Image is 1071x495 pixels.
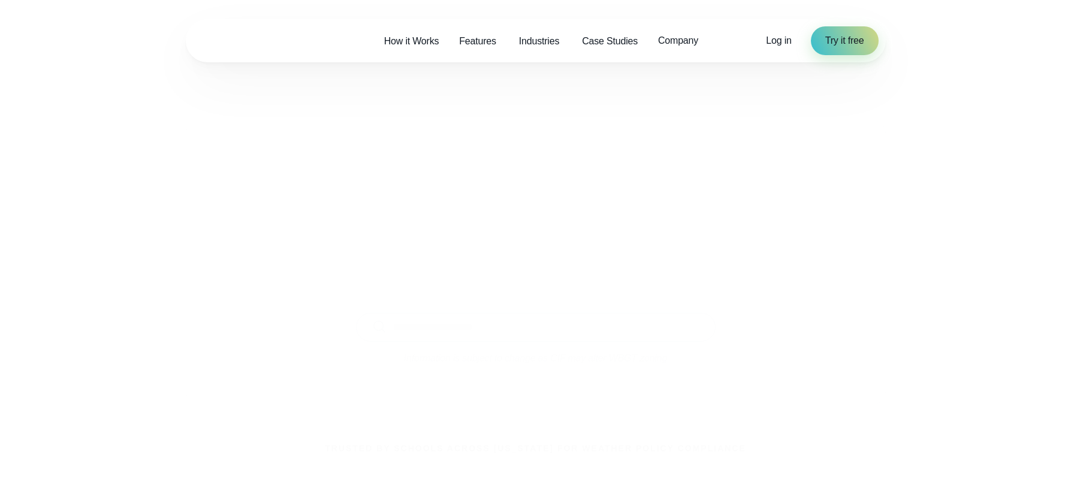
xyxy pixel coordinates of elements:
a: Case Studies [572,29,648,53]
span: Try it free [825,34,864,48]
a: How it Works [374,29,449,53]
span: Industries [519,34,559,49]
span: Case Studies [582,34,638,49]
span: Log in [766,35,791,46]
a: Try it free [811,26,879,55]
span: Features [459,34,496,49]
span: How it Works [384,34,439,49]
a: Log in [766,34,791,48]
span: Company [658,34,698,48]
